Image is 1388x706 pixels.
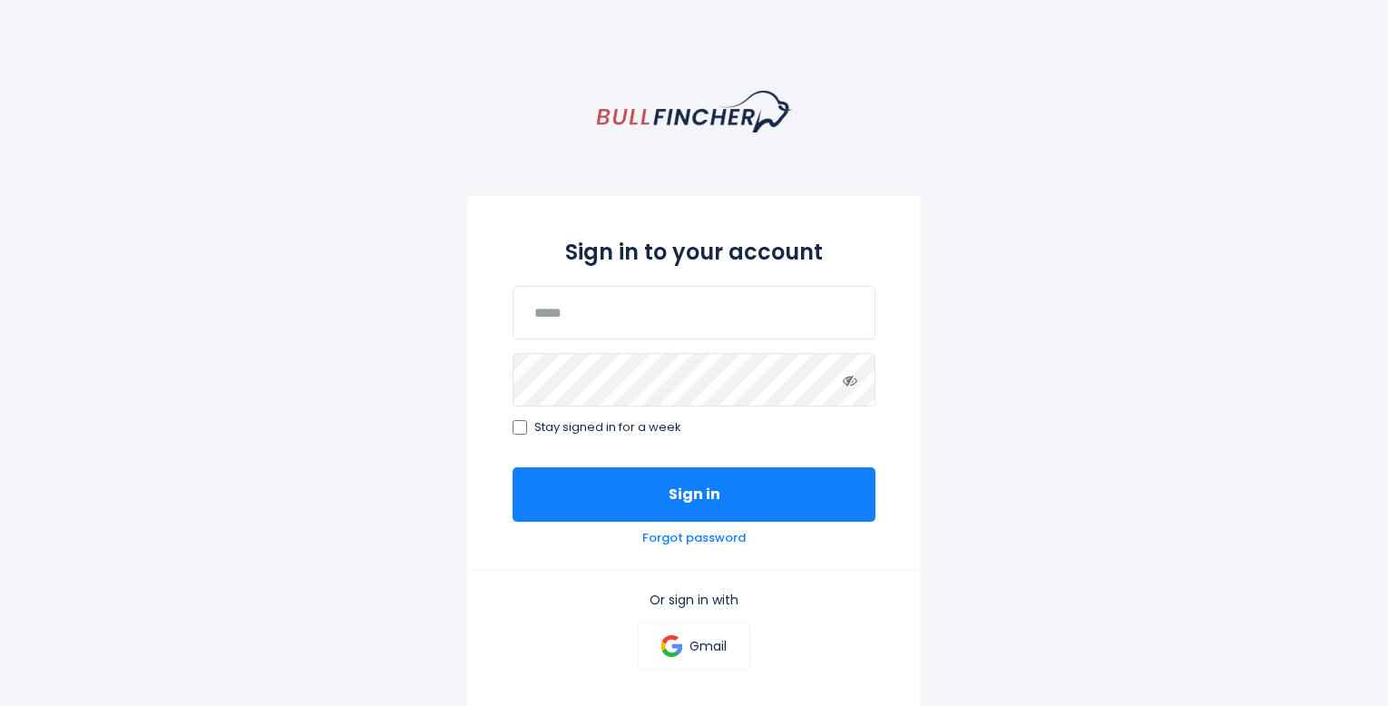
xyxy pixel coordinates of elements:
[513,236,875,268] h2: Sign in to your account
[642,531,746,546] a: Forgot password
[534,420,681,436] span: Stay signed in for a week
[638,623,749,670] a: Gmail
[689,638,727,654] p: Gmail
[513,420,527,435] input: Stay signed in for a week
[597,91,792,132] a: homepage
[513,592,875,608] p: Or sign in with
[513,467,875,522] button: Sign in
